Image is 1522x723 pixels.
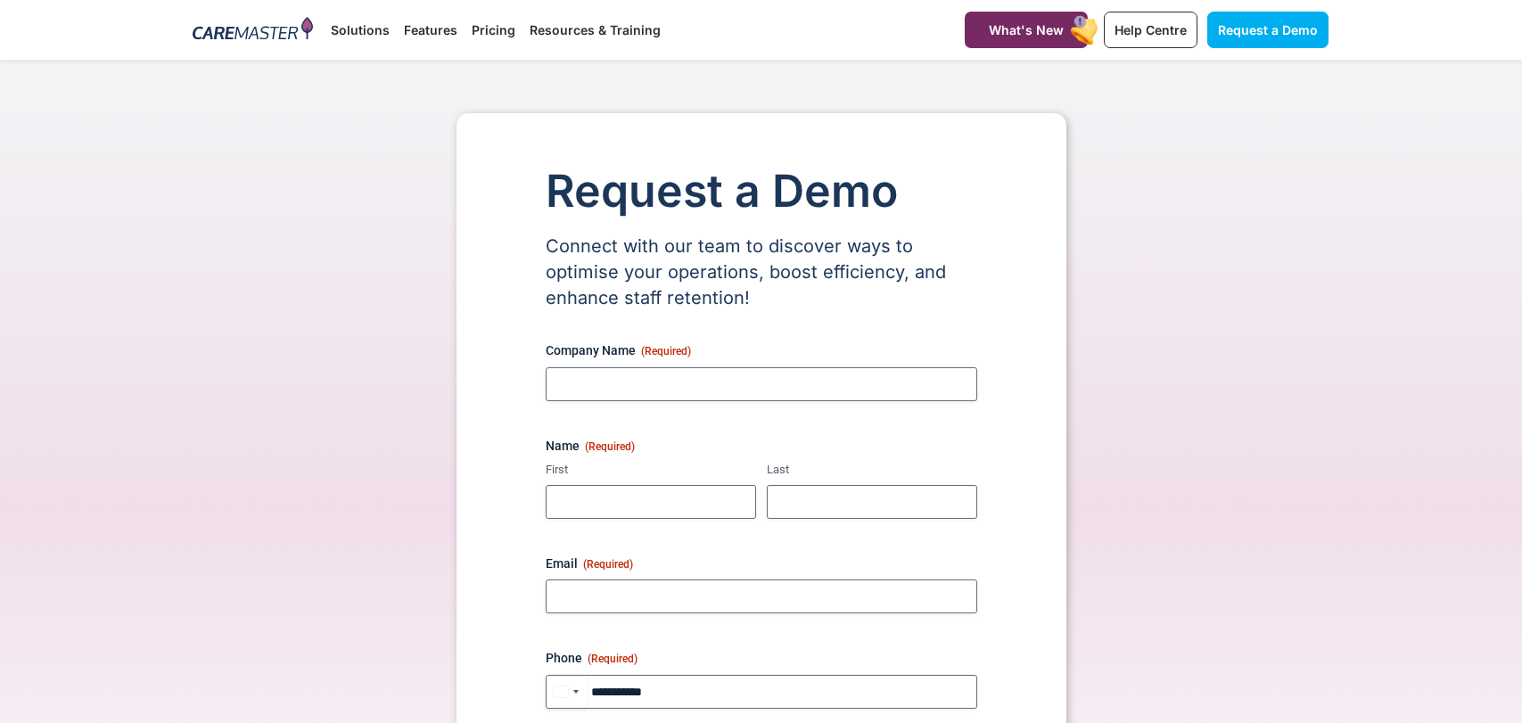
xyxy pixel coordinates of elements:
label: Company Name [546,341,977,359]
button: Selected country [547,675,587,709]
span: What's New [989,22,1064,37]
span: Help Centre [1115,22,1187,37]
span: (Required) [641,345,691,357]
label: Email [546,555,977,572]
span: (Required) [583,558,633,571]
label: Phone [546,649,977,667]
h1: Request a Demo [546,167,977,216]
span: (Required) [585,440,635,453]
span: Request a Demo [1218,22,1318,37]
a: What's New [965,12,1088,48]
legend: Name [546,437,635,455]
span: (Required) [588,653,638,665]
img: CareMaster Logo [193,17,313,44]
label: Last [767,462,977,479]
a: Help Centre [1104,12,1197,48]
a: Request a Demo [1207,12,1329,48]
label: First [546,462,756,479]
p: Connect with our team to discover ways to optimise your operations, boost efficiency, and enhance... [546,234,977,311]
